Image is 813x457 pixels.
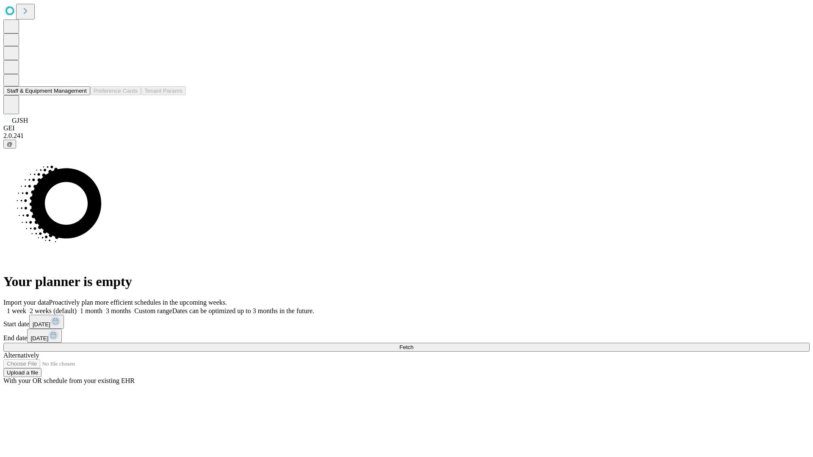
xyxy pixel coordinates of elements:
span: Dates can be optimized up to 3 months in the future. [172,307,314,314]
div: End date [3,329,810,343]
span: With your OR schedule from your existing EHR [3,377,135,384]
button: Fetch [3,343,810,352]
div: GEI [3,124,810,132]
span: [DATE] [30,335,48,341]
span: Alternatively [3,352,39,359]
h1: Your planner is empty [3,274,810,289]
span: Import your data [3,299,49,306]
span: @ [7,141,13,147]
span: 2 weeks (default) [30,307,77,314]
button: Upload a file [3,368,41,377]
button: Tenant Params [141,86,186,95]
span: Fetch [399,344,413,350]
div: 2.0.241 [3,132,810,140]
span: 3 months [106,307,131,314]
span: 1 month [80,307,102,314]
span: [DATE] [33,321,50,328]
button: Staff & Equipment Management [3,86,90,95]
span: GJSH [12,117,28,124]
span: 1 week [7,307,26,314]
button: @ [3,140,16,149]
div: Start date [3,315,810,329]
button: [DATE] [27,329,62,343]
span: Proactively plan more efficient schedules in the upcoming weeks. [49,299,227,306]
button: Preference Cards [90,86,141,95]
button: [DATE] [29,315,64,329]
span: Custom range [134,307,172,314]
